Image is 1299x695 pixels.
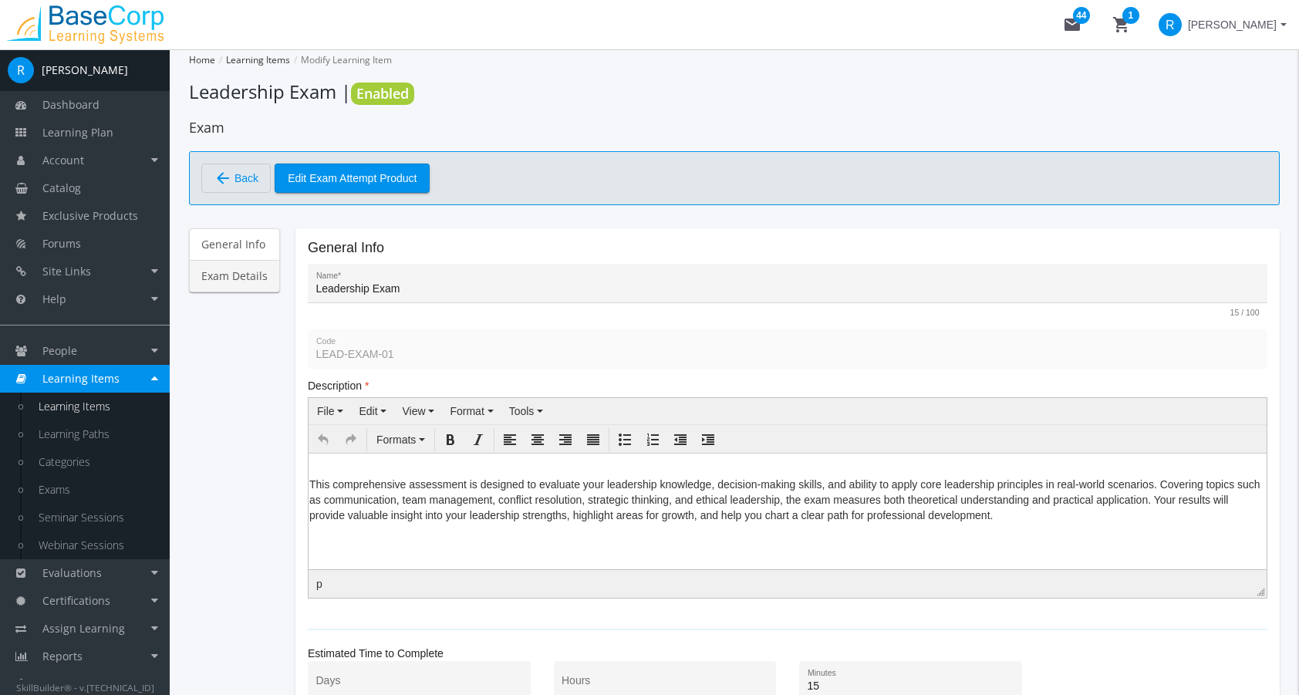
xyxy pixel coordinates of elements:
span: Learning Plan [42,125,113,140]
span: Back [234,165,258,191]
span: Format [450,405,484,417]
small: SkillBuilder® - v.[TECHNICAL_ID] [16,681,154,693]
a: Seminar Sessions [23,504,170,531]
a: Categories [23,448,170,476]
div: Justify [580,428,606,451]
iframe: Rich Text Area. Press ALT-F9 for menu. Press ALT-F10 for toolbar. Press ALT-0 for help [309,454,1267,569]
span: Dashboard [42,97,100,112]
div: Numbered list [639,428,666,451]
span: People [42,343,77,358]
mat-icon: mail [1063,15,1081,34]
a: Exams [23,476,170,504]
mat-hint: 15 / 100 [1230,309,1260,318]
div: Align left [497,428,523,451]
span: R [1159,13,1182,36]
button: Edit Exam Attempt Product [275,164,430,193]
span: File [317,405,335,417]
div: [PERSON_NAME] [42,62,128,78]
span: Formats [376,434,416,446]
mat-label: Estimated Time to Complete [308,647,444,660]
div: Align center [525,428,551,451]
span: Certifications [42,593,110,608]
a: Learning Items [23,393,170,420]
label: Description [308,378,369,393]
div: Align right [552,428,579,451]
span: [PERSON_NAME] [1188,11,1277,39]
span: Learning Items [42,371,120,386]
span: Catalog [42,180,81,195]
span: Reports [42,649,83,663]
span: View [402,405,425,417]
span: Exclusive Products [42,208,138,223]
span: Edit [359,405,377,417]
div: Decrease indent [667,428,693,451]
div: Bullet list [612,428,638,451]
span: Help [42,292,66,306]
a: Home [189,53,215,66]
a: Learning Items [226,53,290,66]
h2: General Info [308,241,1267,256]
a: General Info [189,228,280,261]
h1: Leadership Exam | [189,79,1280,105]
div: Italic [465,428,491,451]
div: Undo [310,428,336,451]
span: Forums [42,236,81,251]
a: Webinar Sessions [23,531,170,559]
a: Exam Details [189,260,280,292]
span: Site Links [42,264,91,278]
mat-icon: arrow_back [214,169,232,187]
div: p [316,578,322,590]
span: Assign Learning [42,621,125,636]
button: Back [201,164,271,193]
div: Increase indent [695,428,721,451]
span: Evaluations [42,565,102,580]
mat-icon: shopping_cart [1112,15,1131,34]
h2: Exam [189,120,1280,136]
span: Enabled [351,83,414,105]
span: Tools [509,405,535,417]
span: Edit Exam Attempt Product [288,164,417,192]
li: Modify Learning Item [290,49,392,71]
div: Bold [437,428,464,451]
span: Data Export [42,676,103,691]
span: R [8,57,34,83]
span: Account [42,153,84,167]
div: Redo [338,428,364,451]
a: Learning Paths [23,420,170,448]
